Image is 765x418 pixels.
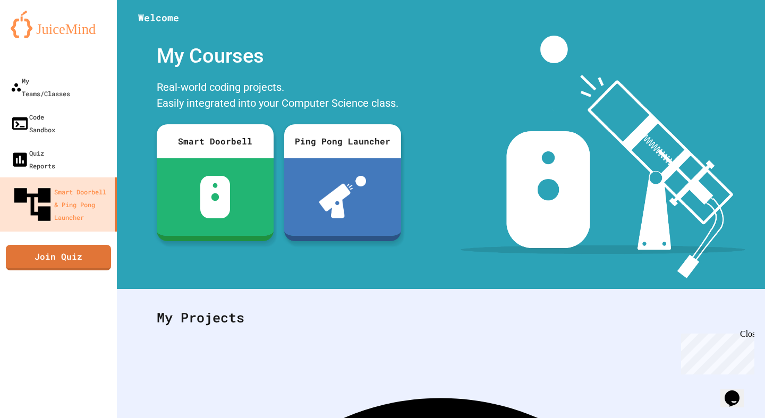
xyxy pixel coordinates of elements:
[11,183,110,226] div: Smart Doorbell & Ping Pong Launcher
[284,124,401,158] div: Ping Pong Launcher
[11,74,70,100] div: My Teams/Classes
[151,36,406,76] div: My Courses
[157,124,274,158] div: Smart Doorbell
[200,176,231,218] img: sdb-white.svg
[151,76,406,116] div: Real-world coding projects. Easily integrated into your Computer Science class.
[11,110,55,136] div: Code Sandbox
[461,36,745,278] img: banner-image-my-projects.png
[677,329,754,374] iframe: chat widget
[720,376,754,407] iframe: chat widget
[11,147,55,172] div: Quiz Reports
[4,4,73,67] div: Chat with us now!Close
[146,297,736,338] div: My Projects
[11,11,106,38] img: logo-orange.svg
[319,176,367,218] img: ppl-with-ball.png
[6,245,111,270] a: Join Quiz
